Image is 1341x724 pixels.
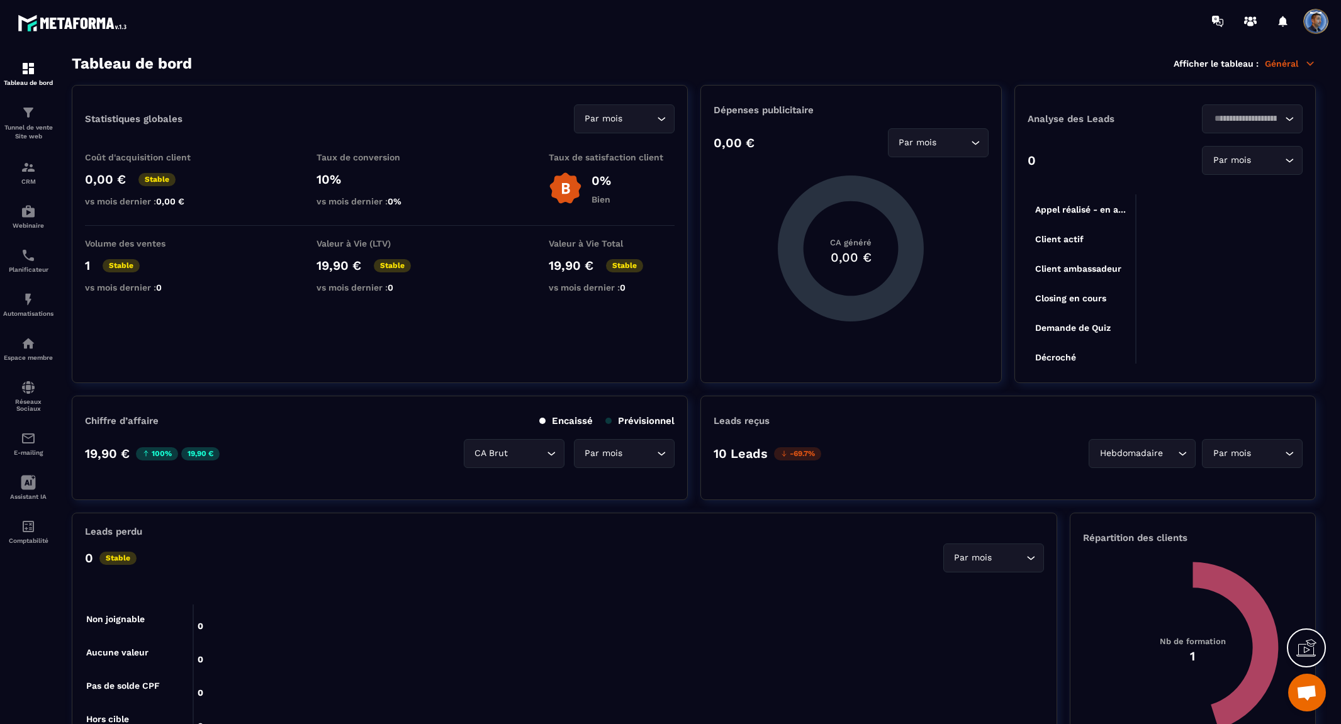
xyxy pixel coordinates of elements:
[1035,264,1121,274] tspan: Client ambassadeur
[472,447,511,460] span: CA Brut
[3,326,53,370] a: automationsautomationsEspace membre
[3,266,53,273] p: Planificateur
[21,292,36,307] img: automations
[626,112,654,126] input: Search for option
[85,258,90,273] p: 1
[21,248,36,263] img: scheduler
[86,647,149,657] tspan: Aucune valeur
[156,196,184,206] span: 0,00 €
[1265,58,1316,69] p: Général
[85,196,211,206] p: vs mois dernier :
[1202,146,1303,175] div: Search for option
[85,238,211,248] p: Volume des ventes
[3,282,53,326] a: automationsautomationsAutomatisations
[995,551,1023,565] input: Search for option
[3,52,53,96] a: formationformationTableau de bord
[21,519,36,534] img: accountant
[3,79,53,86] p: Tableau de bord
[620,282,626,292] span: 0
[714,415,770,426] p: Leads reçus
[1083,532,1303,543] p: Répartition des clients
[940,136,968,150] input: Search for option
[592,194,611,204] p: Bien
[539,415,593,426] p: Encaissé
[21,105,36,120] img: formation
[21,431,36,446] img: email
[774,447,821,460] p: -69.7%
[138,173,176,186] p: Stable
[896,136,940,150] span: Par mois
[3,150,53,194] a: formationformationCRM
[85,172,126,187] p: 0,00 €
[21,61,36,76] img: formation
[3,123,53,141] p: Tunnel de vente Site web
[1210,153,1254,167] span: Par mois
[317,196,442,206] p: vs mois dernier :
[21,160,36,175] img: formation
[86,714,129,724] tspan: Hors cible
[464,439,564,468] div: Search for option
[592,173,611,188] p: 0%
[374,259,411,272] p: Stable
[1035,293,1106,304] tspan: Closing en cours
[85,550,93,565] p: 0
[714,104,989,116] p: Dépenses publicitaire
[951,551,995,565] span: Par mois
[1210,447,1254,460] span: Par mois
[3,493,53,500] p: Assistant IA
[1202,439,1303,468] div: Search for option
[1210,112,1282,126] input: Search for option
[3,537,53,544] p: Comptabilité
[3,398,53,412] p: Réseaux Sociaux
[3,449,53,456] p: E-mailing
[582,447,626,460] span: Par mois
[1035,234,1084,244] tspan: Client actif
[317,238,442,248] p: Valeur à Vie (LTV)
[549,258,593,273] p: 19,90 €
[3,96,53,150] a: formationformationTunnel de vente Site web
[86,614,145,625] tspan: Non joignable
[3,310,53,317] p: Automatisations
[3,421,53,465] a: emailemailE-mailing
[605,415,675,426] p: Prévisionnel
[317,258,361,273] p: 19,90 €
[18,11,131,35] img: logo
[1035,204,1126,214] tspan: Appel réalisé - en a...
[511,447,544,460] input: Search for option
[1165,447,1175,460] input: Search for option
[86,681,160,691] tspan: Pas de solde CPF
[549,282,675,292] p: vs mois dernier :
[1035,323,1111,333] tspan: Demande de Quiz
[626,447,654,460] input: Search for option
[156,282,162,292] span: 0
[1254,447,1282,460] input: Search for option
[85,152,211,162] p: Coût d'acquisition client
[3,510,53,554] a: accountantaccountantComptabilité
[21,380,36,395] img: social-network
[85,282,211,292] p: vs mois dernier :
[388,196,401,206] span: 0%
[3,238,53,282] a: schedulerschedulerPlanificateur
[1288,674,1326,711] div: Ouvrir le chat
[3,354,53,361] p: Espace membre
[181,447,220,460] p: 19,90 €
[1254,153,1282,167] input: Search for option
[21,204,36,219] img: automations
[1028,113,1165,125] p: Analyse des Leads
[103,259,140,272] p: Stable
[388,282,393,292] span: 0
[1089,439,1196,468] div: Search for option
[99,552,137,565] p: Stable
[136,447,178,460] p: 100%
[85,113,182,125] p: Statistiques globales
[317,152,442,162] p: Taux de conversion
[574,439,675,468] div: Search for option
[3,465,53,510] a: Assistant IA
[549,238,675,248] p: Valeur à Vie Total
[1035,352,1076,362] tspan: Décroché
[3,194,53,238] a: automationsautomationsWebinaire
[85,526,142,537] p: Leads perdu
[1097,447,1165,460] span: Hebdomadaire
[3,178,53,185] p: CRM
[317,172,442,187] p: 10%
